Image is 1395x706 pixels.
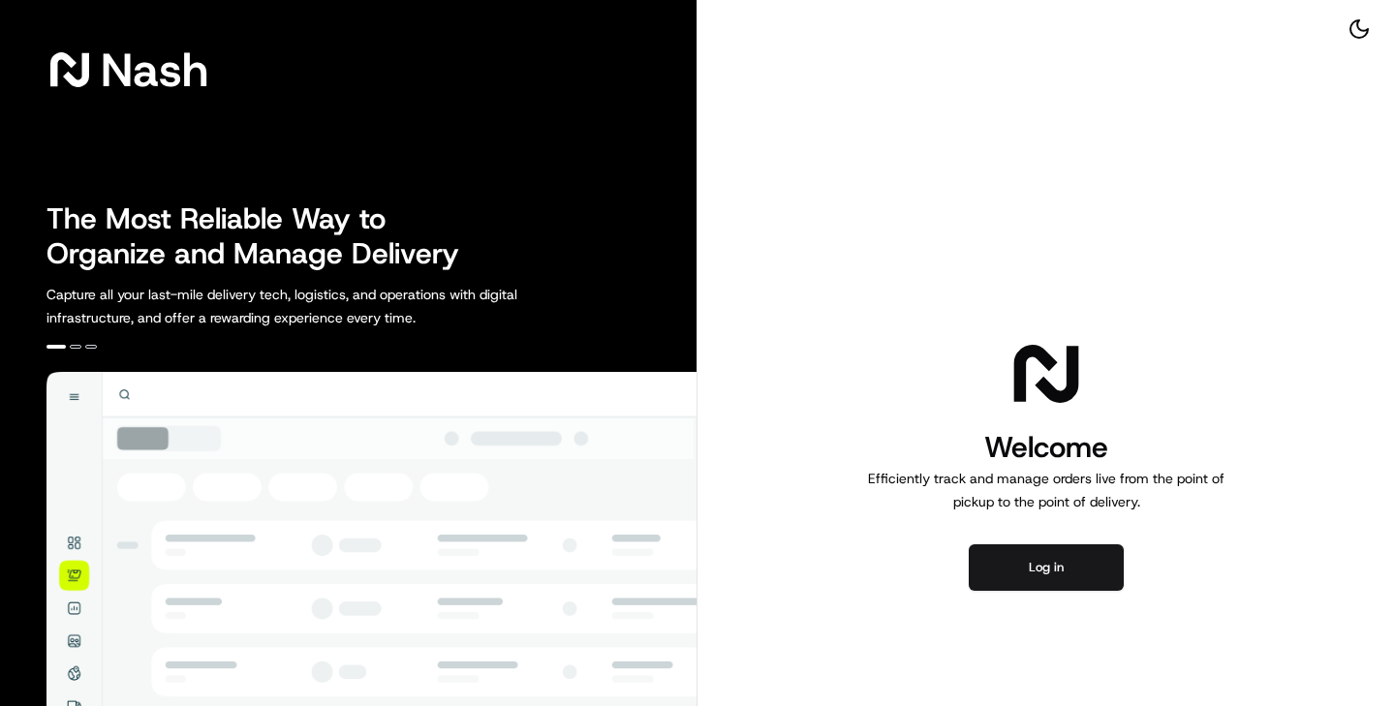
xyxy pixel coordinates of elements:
[860,428,1232,467] h1: Welcome
[969,544,1124,591] button: Log in
[46,283,604,329] p: Capture all your last-mile delivery tech, logistics, and operations with digital infrastructure, ...
[46,201,480,271] h2: The Most Reliable Way to Organize and Manage Delivery
[101,50,208,89] span: Nash
[860,467,1232,513] p: Efficiently track and manage orders live from the point of pickup to the point of delivery.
